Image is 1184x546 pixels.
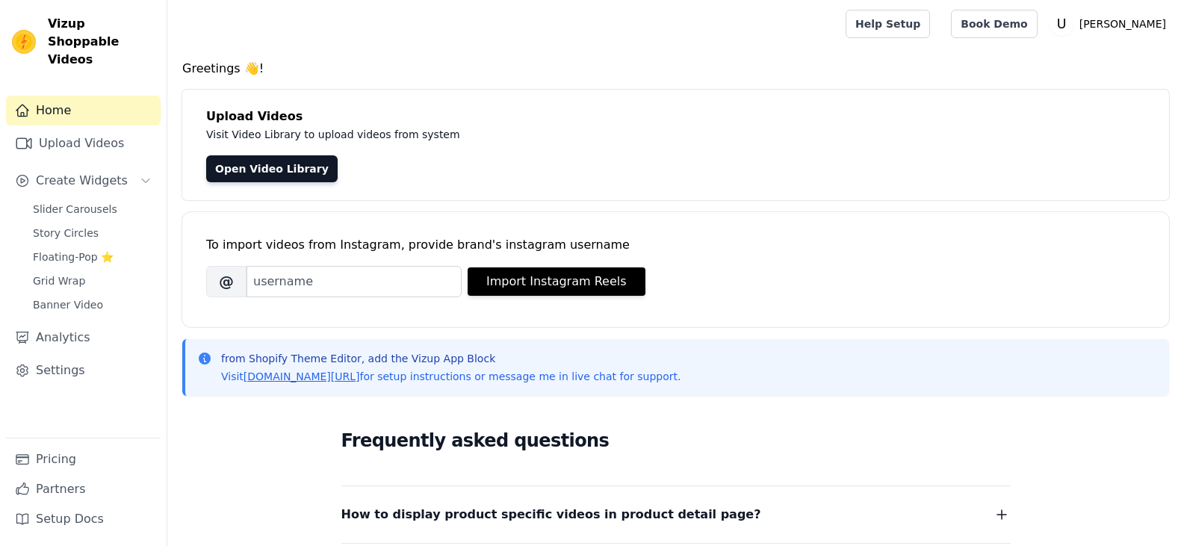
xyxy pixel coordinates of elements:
[951,10,1037,38] a: Book Demo
[206,155,338,182] a: Open Video Library
[1056,16,1066,31] text: U
[6,323,161,353] a: Analytics
[206,266,247,297] span: @
[24,294,161,315] a: Banner Video
[12,30,36,54] img: Vizup
[6,128,161,158] a: Upload Videos
[247,266,462,297] input: username
[341,504,1011,525] button: How to display product specific videos in product detail page?
[341,504,761,525] span: How to display product specific videos in product detail page?
[6,474,161,504] a: Partners
[6,166,161,196] button: Create Widgets
[182,60,1169,78] h4: Greetings 👋!
[24,223,161,243] a: Story Circles
[36,172,128,190] span: Create Widgets
[206,125,875,143] p: Visit Video Library to upload videos from system
[244,370,360,382] a: [DOMAIN_NAME][URL]
[6,504,161,534] a: Setup Docs
[6,444,161,474] a: Pricing
[341,426,1011,456] h2: Frequently asked questions
[24,270,161,291] a: Grid Wrap
[6,96,161,125] a: Home
[206,108,1145,125] h4: Upload Videos
[48,15,155,69] span: Vizup Shoppable Videos
[33,202,117,217] span: Slider Carousels
[33,273,85,288] span: Grid Wrap
[6,356,161,385] a: Settings
[24,246,161,267] a: Floating-Pop ⭐
[1073,10,1172,37] p: [PERSON_NAME]
[24,199,161,220] a: Slider Carousels
[206,236,1145,254] div: To import videos from Instagram, provide brand's instagram username
[33,249,114,264] span: Floating-Pop ⭐
[221,351,681,366] p: from Shopify Theme Editor, add the Vizup App Block
[846,10,930,38] a: Help Setup
[33,226,99,241] span: Story Circles
[468,267,645,296] button: Import Instagram Reels
[33,297,103,312] span: Banner Video
[221,369,681,384] p: Visit for setup instructions or message me in live chat for support.
[1050,10,1172,37] button: U [PERSON_NAME]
